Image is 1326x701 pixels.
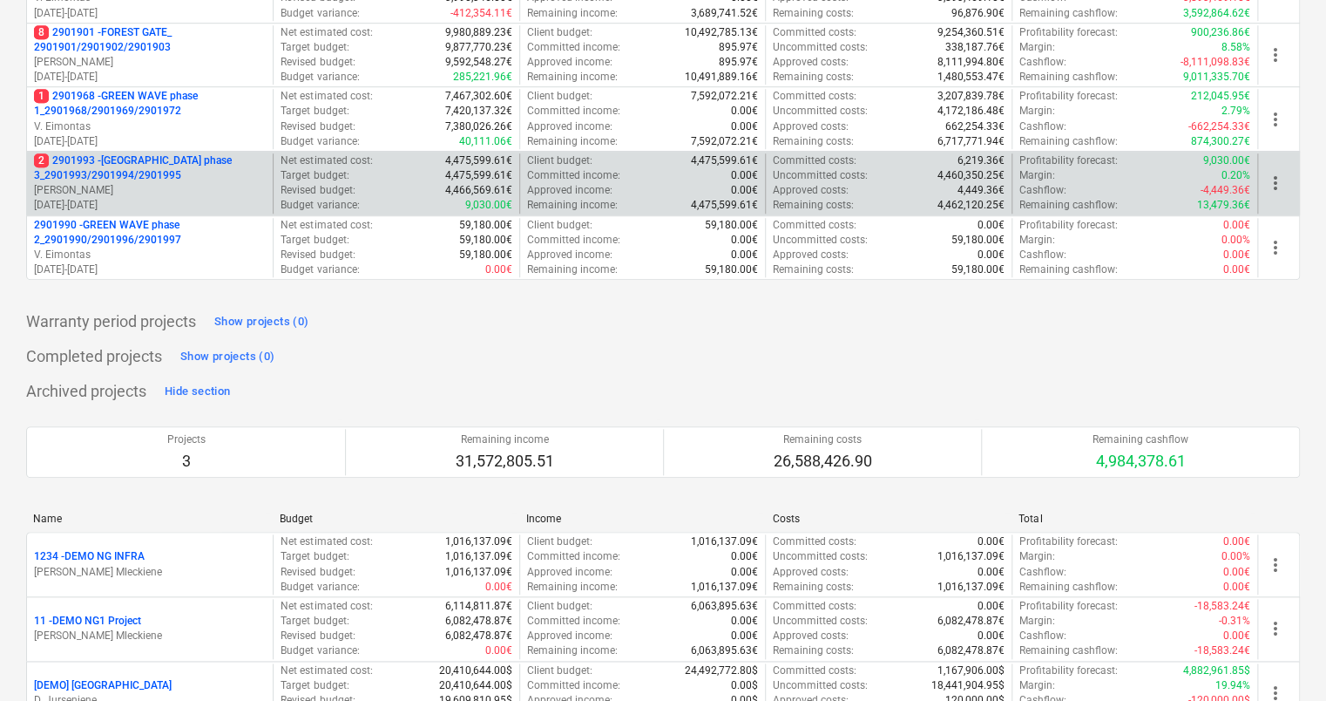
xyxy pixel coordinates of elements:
p: 6,717,771.94€ [937,134,1005,149]
p: Committed income : [527,104,620,119]
p: Profitability forecast : [1019,534,1118,549]
div: Hide section [165,382,230,402]
p: Target budget : [281,678,348,693]
p: Remaining income : [527,70,618,85]
p: Margin : [1019,40,1055,55]
span: more_vert [1265,237,1286,258]
p: 9,030.00€ [465,198,512,213]
p: Approved income : [527,629,612,643]
p: 0.00€ [1223,565,1250,580]
p: 9,254,360.51€ [937,25,1005,40]
p: 1,016,137.09€ [445,534,512,549]
p: 59,180.00€ [705,262,758,277]
p: 0.00€ [485,262,512,277]
p: Budget variance : [281,134,359,149]
p: 4,475,599.61€ [445,168,512,183]
p: Target budget : [281,614,348,629]
p: Client budget : [527,218,592,233]
p: 7,380,026.26€ [445,119,512,134]
div: 82901901 -FOREST GATE_ 2901901/2901902/2901903[PERSON_NAME][DATE]-[DATE] [34,25,266,85]
p: Budget variance : [281,6,359,21]
p: Remaining cashflow : [1019,580,1118,595]
p: Margin : [1019,549,1055,564]
p: Remaining cashflow : [1019,643,1118,658]
p: Committed costs : [773,153,856,168]
p: Committed income : [527,678,620,693]
p: 4,462,120.25€ [937,198,1005,213]
p: Budget variance : [281,198,359,213]
p: Uncommitted costs : [773,233,868,248]
div: 12901968 -GREEN WAVE phase 1_2901968/2901969/2901972V. Eimontas[DATE]-[DATE] [34,89,266,149]
p: Uncommitted costs : [773,614,868,629]
p: Approved costs : [773,183,849,198]
div: Income [526,513,759,525]
p: Remaining costs : [773,198,854,213]
p: Remaining income : [527,6,618,21]
p: Client budget : [527,153,592,168]
p: [DEMO] [GEOGRAPHIC_DATA] [34,678,172,693]
p: 10,492,785.13€ [685,25,758,40]
p: Remaining income : [527,580,618,595]
p: Cashflow : [1019,55,1066,70]
p: 9,877,770.23€ [445,40,512,55]
p: Uncommitted costs : [773,104,868,119]
p: 1,480,553.47€ [937,70,1005,85]
p: 6,082,478.87€ [445,614,512,629]
p: 895.97€ [719,40,758,55]
p: Client budget : [527,89,592,104]
p: Committed income : [527,40,620,55]
p: 0.00€ [731,233,758,248]
p: Committed costs : [773,599,856,614]
p: 3 [167,451,206,472]
p: Cashflow : [1019,183,1066,198]
p: Profitability forecast : [1019,664,1118,678]
p: Remaining income : [527,262,618,277]
p: Revised budget : [281,248,355,262]
p: Client budget : [527,25,592,40]
p: 1,016,137.09€ [691,534,758,549]
p: 20,410,644.00$ [439,678,512,693]
p: 0.00€ [731,549,758,564]
p: Client budget : [527,534,592,549]
p: Cashflow : [1019,629,1066,643]
span: 1 [34,89,49,103]
div: Total [1018,513,1251,525]
p: Approved income : [527,565,612,580]
p: Uncommitted costs : [773,678,868,693]
p: Client budget : [527,664,592,678]
p: Revised budget : [281,119,355,134]
p: Committed costs : [773,25,856,40]
p: 18,441,904.95$ [931,678,1005,693]
p: 0.00€ [1223,629,1250,643]
p: 6,114,811.87€ [445,599,512,614]
p: Revised budget : [281,565,355,580]
p: 4,460,350.25€ [937,168,1005,183]
p: 6,082,478.87€ [937,643,1005,658]
p: Committed costs : [773,534,856,549]
p: 0.00€ [978,534,1005,549]
p: Cashflow : [1019,119,1066,134]
p: V. Eimontas [34,248,266,262]
p: [PERSON_NAME] [34,55,266,70]
p: 7,467,302.60€ [445,89,512,104]
p: Approved costs : [773,248,849,262]
p: Profitability forecast : [1019,153,1118,168]
p: Committed income : [527,614,620,629]
div: 1234 -DEMO NG INFRA[PERSON_NAME] Mleckiene [34,549,266,579]
p: Net estimated cost : [281,534,372,549]
p: Approved costs : [773,629,849,643]
p: 7,420,137.32€ [445,104,512,119]
p: 4,882,961.85$ [1183,664,1250,678]
p: Remaining costs [774,432,872,447]
p: 59,180.00€ [459,233,512,248]
p: Uncommitted costs : [773,549,868,564]
p: Remaining costs : [773,643,854,658]
p: -8,111,098.83€ [1181,55,1250,70]
p: 4,172,186.48€ [937,104,1005,119]
p: Approved income : [527,119,612,134]
div: 22901993 -[GEOGRAPHIC_DATA] phase 3_2901993/2901994/2901995[PERSON_NAME][DATE]-[DATE] [34,153,266,214]
p: [PERSON_NAME] [34,183,266,198]
p: 1,167,906.00$ [937,664,1005,678]
p: 0.00€ [731,614,758,629]
p: V. Eimontas [34,119,266,134]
